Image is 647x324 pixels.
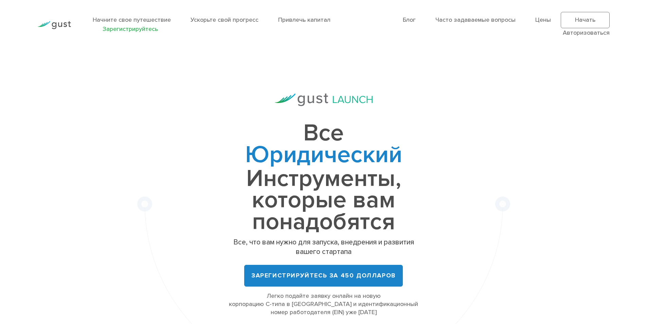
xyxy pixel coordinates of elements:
[403,16,416,23] a: Блог
[245,140,402,169] font: Юридический
[275,93,373,106] img: Логотип запуска Gust
[278,16,330,23] a: Привлечь капитал
[435,16,516,23] a: Часто задаваемые вопросы
[561,12,610,28] a: Начать
[563,29,610,36] a: Авторизоваться
[267,292,381,300] font: Легко подайте заявку онлайн на новую
[535,16,551,23] a: Цены
[103,25,158,33] a: Зарегистрируйтесь
[191,16,258,23] a: Ускорьте свой прогресс
[233,238,414,256] font: Все, что вам нужно для запуска, внедрения и развития вашего стартапа
[244,265,403,287] a: Зарегистрируйтесь за 450 долларов
[303,119,344,147] font: Все
[251,272,396,279] font: Зарегистрируйтесь за 450 долларов
[575,16,595,23] font: Начать
[37,21,71,29] img: Логотип Порыва
[229,301,418,316] font: корпорацию C-типа в [GEOGRAPHIC_DATA] и идентификационный номер работодателя (EIN) уже [DATE]
[230,164,417,193] font: Таблица крышек
[93,16,171,23] a: Начните свое путешествие
[246,164,401,236] font: Инструменты, которые вам понадобятся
